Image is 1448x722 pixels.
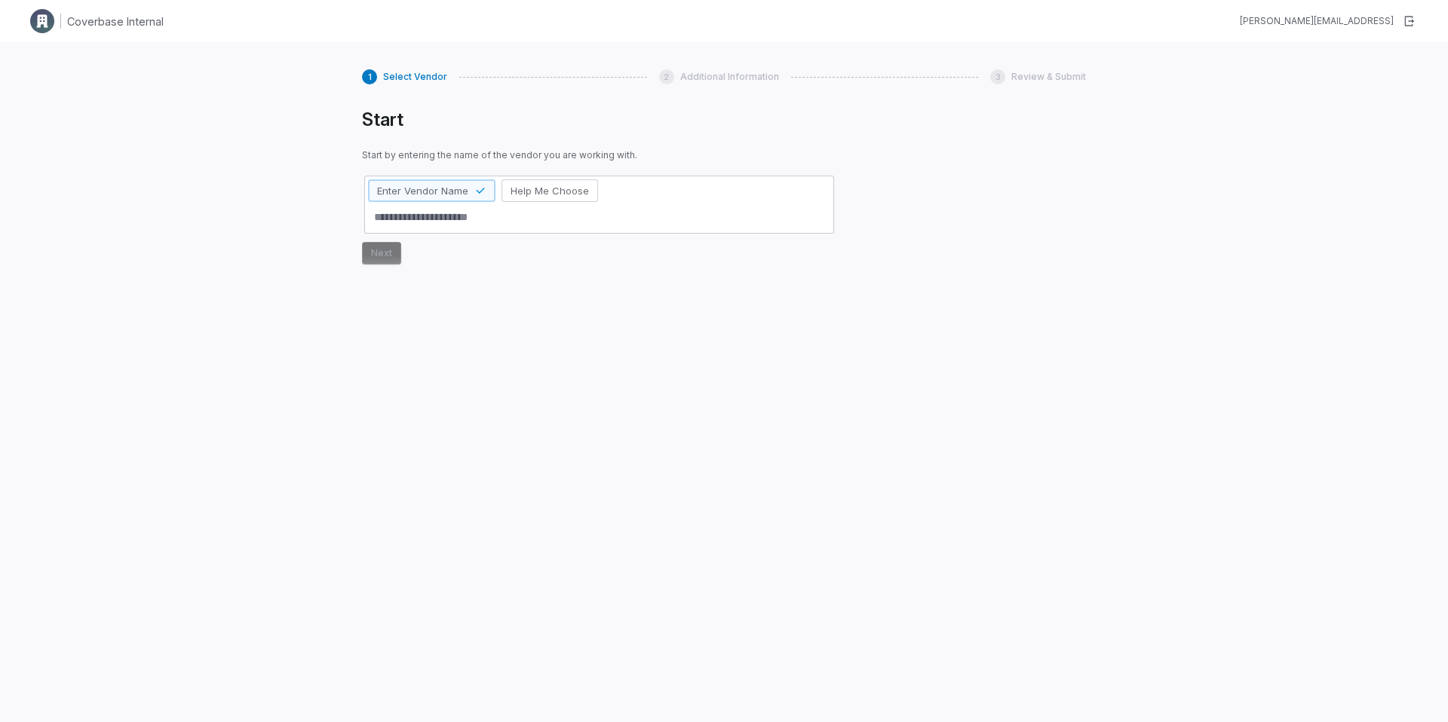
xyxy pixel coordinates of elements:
h1: Coverbase Internal [67,14,164,29]
span: Select Vendor [383,71,447,83]
button: Help Me Choose [502,179,598,202]
button: Enter Vendor Name [368,179,495,202]
div: [PERSON_NAME][EMAIL_ADDRESS] [1240,15,1394,27]
span: Additional Information [680,71,779,83]
span: Enter Vendor Name [377,184,468,197]
div: 2 [659,69,674,84]
h1: Start [362,109,836,131]
div: 1 [362,69,377,84]
span: Help Me Choose [511,184,589,197]
div: 3 [990,69,1005,84]
span: Start by entering the name of the vendor you are working with. [362,149,836,161]
img: Clerk Logo [30,9,54,33]
span: Review & Submit [1011,71,1086,83]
